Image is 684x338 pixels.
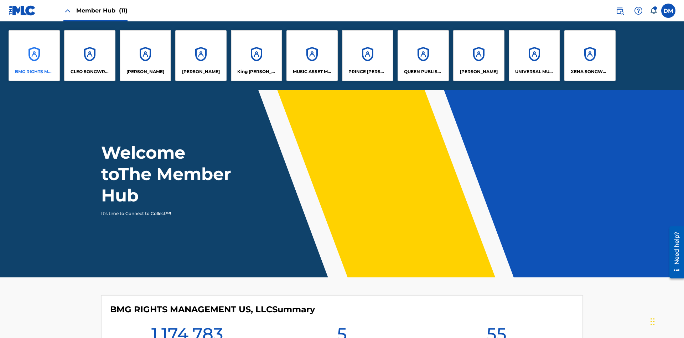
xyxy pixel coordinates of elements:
[63,6,72,15] img: Close
[460,68,498,75] p: RONALD MCTESTERSON
[509,30,560,81] a: AccountsUNIVERSAL MUSIC PUB GROUP
[101,142,234,206] h1: Welcome to The Member Hub
[342,30,393,81] a: AccountsPRINCE [PERSON_NAME]
[613,4,627,18] a: Public Search
[616,6,624,15] img: search
[119,7,128,14] span: (11)
[175,30,227,81] a: Accounts[PERSON_NAME]
[515,68,554,75] p: UNIVERSAL MUSIC PUB GROUP
[664,224,684,282] iframe: Resource Center
[634,6,643,15] img: help
[571,68,610,75] p: XENA SONGWRITER
[398,30,449,81] a: AccountsQUEEN PUBLISHA
[631,4,646,18] div: Help
[564,30,616,81] a: AccountsXENA SONGWRITER
[286,30,338,81] a: AccountsMUSIC ASSET MANAGEMENT (MAM)
[101,210,225,217] p: It's time to Connect to Collect™!
[237,68,276,75] p: King McTesterson
[231,30,282,81] a: AccountsKing [PERSON_NAME]
[15,68,54,75] p: BMG RIGHTS MANAGEMENT US, LLC
[348,68,387,75] p: PRINCE MCTESTERSON
[71,68,109,75] p: CLEO SONGWRITER
[404,68,443,75] p: QUEEN PUBLISHA
[110,304,315,315] h4: BMG RIGHTS MANAGEMENT US, LLC
[120,30,171,81] a: Accounts[PERSON_NAME]
[661,4,675,18] div: User Menu
[64,30,115,81] a: AccountsCLEO SONGWRITER
[453,30,504,81] a: Accounts[PERSON_NAME]
[648,304,684,338] iframe: Chat Widget
[9,30,60,81] a: AccountsBMG RIGHTS MANAGEMENT US, LLC
[76,6,128,15] span: Member Hub
[650,7,657,14] div: Notifications
[9,5,36,16] img: MLC Logo
[293,68,332,75] p: MUSIC ASSET MANAGEMENT (MAM)
[651,311,655,332] div: Drag
[126,68,164,75] p: ELVIS COSTELLO
[182,68,220,75] p: EYAMA MCSINGER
